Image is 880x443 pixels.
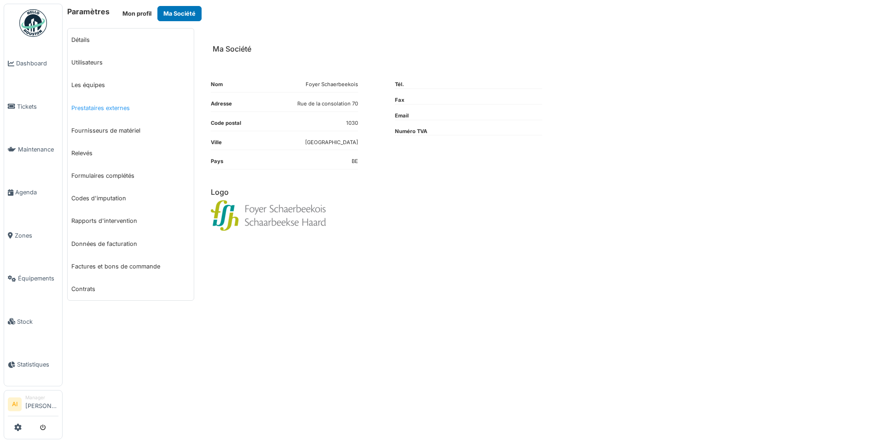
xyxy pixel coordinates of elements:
[68,187,194,210] a: Codes d'imputation
[17,317,58,326] span: Stock
[68,210,194,232] a: Rapports d'intervention
[211,119,241,131] dt: Code postal
[68,255,194,278] a: Factures et bons de commande
[17,102,58,111] span: Tickets
[395,112,409,120] dt: Email
[18,274,58,283] span: Équipements
[4,42,62,85] a: Dashboard
[8,397,22,411] li: AI
[346,119,358,127] dd: 1030
[395,128,427,135] dt: Numéro TVA
[116,6,157,21] button: Mon profil
[16,59,58,68] span: Dashboard
[4,85,62,128] a: Tickets
[4,214,62,257] a: Zones
[4,343,62,386] a: Statistiques
[211,81,223,92] dt: Nom
[25,394,58,401] div: Manager
[68,97,194,119] a: Prestataires externes
[68,51,194,74] a: Utilisateurs
[211,200,326,231] img: l6ge3ss31xs0e3kpjngx26jix06z
[18,145,58,154] span: Maintenance
[15,188,58,197] span: Agenda
[157,6,202,21] button: Ma Société
[211,139,222,150] dt: Ville
[4,300,62,343] a: Stock
[211,100,232,111] dt: Adresse
[68,233,194,255] a: Données de facturation
[211,157,223,169] dt: Pays
[395,96,404,104] dt: Fax
[68,29,194,51] a: Détails
[68,119,194,142] a: Fournisseurs de matériel
[25,394,58,414] li: [PERSON_NAME]
[297,100,358,108] dd: Rue de la consolation 70
[4,257,62,300] a: Équipements
[68,142,194,164] a: Relevés
[305,139,358,146] dd: [GEOGRAPHIC_DATA]
[4,171,62,214] a: Agenda
[306,81,358,88] dd: Foyer Schaerbeekois
[19,9,47,37] img: Badge_color-CXgf-gQk.svg
[4,128,62,171] a: Maintenance
[68,278,194,300] a: Contrats
[68,74,194,96] a: Les équipes
[352,157,358,165] dd: BE
[68,164,194,187] a: Formulaires complétés
[17,360,58,369] span: Statistiques
[8,394,58,416] a: AI Manager[PERSON_NAME]
[213,45,251,53] h6: Ma Société
[67,7,110,16] h6: Paramètres
[395,81,404,88] dt: Tél.
[15,231,58,240] span: Zones
[211,188,868,197] h6: Logo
